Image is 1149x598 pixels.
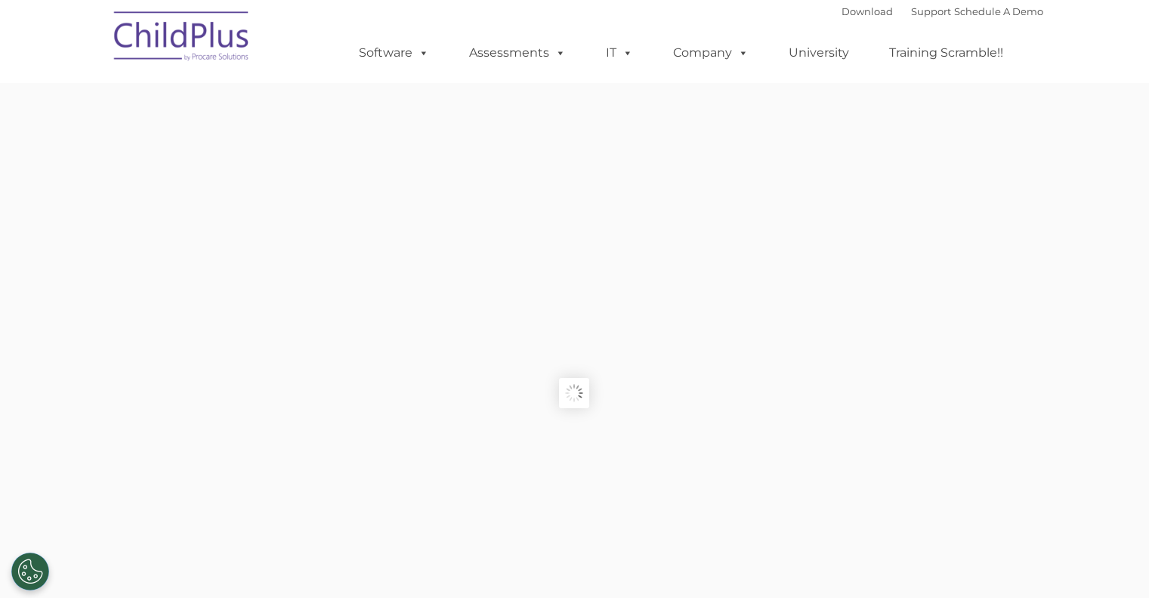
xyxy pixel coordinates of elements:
a: Training Scramble!! [874,38,1018,68]
a: Download [842,5,893,17]
a: Company [658,38,764,68]
button: Cookies Settings [11,553,49,590]
img: ChildPlus by Procare Solutions [107,1,258,76]
a: Software [344,38,444,68]
font: | [842,5,1043,17]
a: Support [911,5,951,17]
a: Assessments [454,38,581,68]
a: IT [591,38,648,68]
a: University [774,38,864,68]
a: Schedule A Demo [954,5,1043,17]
